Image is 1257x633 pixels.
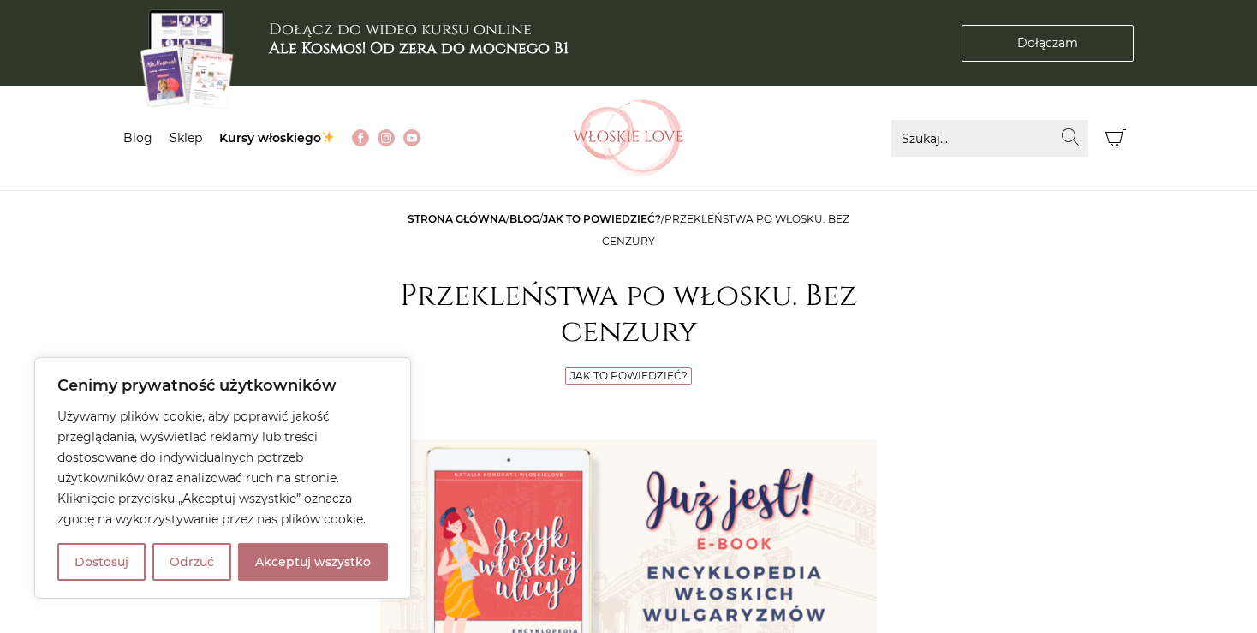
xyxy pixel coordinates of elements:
[408,212,849,248] span: / / /
[57,543,146,581] button: Dostosuj
[219,130,335,146] a: Kursy włoskiego
[570,369,688,382] a: Jak to powiedzieć?
[269,21,569,57] h3: Dołącz do wideo kursu online
[269,38,569,59] b: Ale Kosmos! Od zera do mocnego B1
[238,543,388,581] button: Akceptuj wszystko
[57,375,388,396] p: Cenimy prywatność użytkowników
[408,212,506,225] a: Strona główna
[322,131,334,143] img: ✨
[170,130,202,146] a: Sklep
[380,278,877,350] h1: Przekleństwa po włosku. Bez cenzury
[57,406,388,529] p: Używamy plików cookie, aby poprawić jakość przeglądania, wyświetlać reklamy lub treści dostosowan...
[573,99,684,176] img: Włoskielove
[543,212,661,225] a: Jak to powiedzieć?
[1097,120,1134,157] button: Koszyk
[1017,34,1078,52] span: Dołączam
[509,212,539,225] a: Blog
[123,130,152,146] a: Blog
[891,120,1088,157] input: Szukaj...
[962,25,1134,62] a: Dołączam
[602,212,849,248] span: Przekleństwa po włosku. Bez cenzury
[152,543,231,581] button: Odrzuć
